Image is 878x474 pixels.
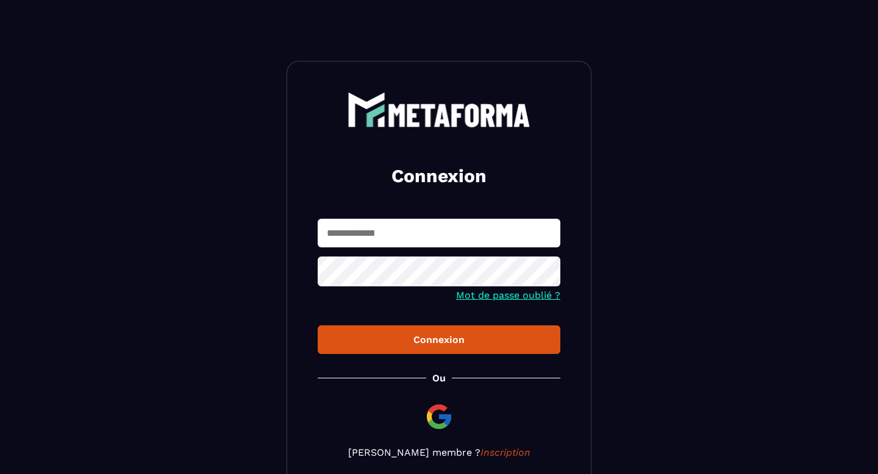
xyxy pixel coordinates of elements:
a: Inscription [480,447,530,458]
a: Mot de passe oublié ? [456,289,560,301]
h2: Connexion [332,164,546,188]
div: Connexion [327,334,551,345]
p: Ou [432,372,446,384]
img: google [424,402,454,431]
button: Connexion [318,325,560,354]
p: [PERSON_NAME] membre ? [318,447,560,458]
img: logo [348,92,530,127]
a: logo [318,92,560,127]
